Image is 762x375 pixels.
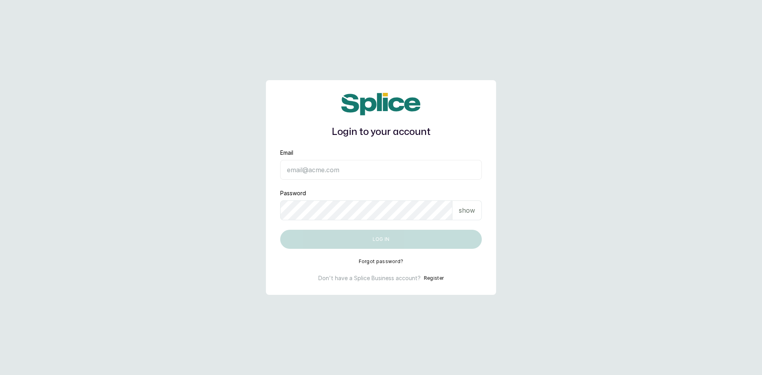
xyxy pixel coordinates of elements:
p: Don't have a Splice Business account? [318,274,421,282]
button: Forgot password? [359,258,404,265]
label: Email [280,149,293,157]
label: Password [280,189,306,197]
input: email@acme.com [280,160,482,180]
h1: Login to your account [280,125,482,139]
p: show [459,206,475,215]
button: Log in [280,230,482,249]
button: Register [424,274,444,282]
